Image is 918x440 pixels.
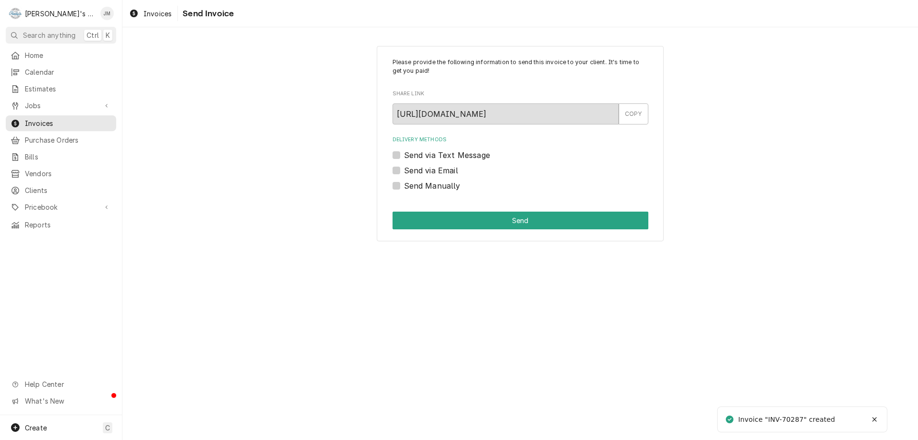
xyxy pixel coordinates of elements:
a: Go to What's New [6,393,116,409]
a: Clients [6,182,116,198]
label: Send via Text Message [404,149,490,161]
span: Purchase Orders [25,135,111,145]
div: Invoice Send [377,46,664,242]
div: [PERSON_NAME]'s Commercial Refrigeration [25,9,95,19]
span: Bills [25,152,111,162]
span: C [105,423,110,433]
a: Vendors [6,166,116,181]
a: Go to Help Center [6,376,116,392]
span: Clients [25,185,111,195]
button: Send [393,212,648,229]
span: Invoices [25,118,111,128]
div: Invoice "INV-70287" created [738,415,836,425]
label: Send Manually [404,180,460,192]
a: Invoices [6,115,116,131]
span: Invoices [143,9,172,19]
a: Purchase Orders [6,132,116,148]
span: What's New [25,396,110,406]
p: Please provide the following information to send this invoice to your client. It's time to get yo... [393,58,648,76]
a: Estimates [6,81,116,97]
label: Share Link [393,90,648,98]
a: Invoices [125,6,175,22]
div: R [9,7,22,20]
span: Estimates [25,84,111,94]
a: Reports [6,217,116,233]
div: Button Group Row [393,212,648,229]
span: Calendar [25,67,111,77]
div: Jim McIntyre's Avatar [100,7,114,20]
button: Search anythingCtrlK [6,27,116,44]
span: Help Center [25,379,110,389]
button: COPY [619,103,648,124]
div: Share Link [393,90,648,124]
span: Pricebook [25,202,97,212]
div: Rudy's Commercial Refrigeration's Avatar [9,7,22,20]
span: Search anything [23,30,76,40]
div: JM [100,7,114,20]
span: Vendors [25,169,111,179]
span: Ctrl [87,30,99,40]
span: Home [25,50,111,60]
label: Send via Email [404,165,458,176]
span: Jobs [25,101,97,111]
span: Send Invoice [180,7,234,20]
a: Bills [6,149,116,165]
label: Delivery Methods [393,136,648,144]
div: Button Group [393,212,648,229]
span: Reports [25,220,111,230]
span: K [106,30,110,40]
a: Home [6,47,116,63]
a: Calendar [6,64,116,80]
a: Go to Jobs [6,98,116,113]
span: Create [25,424,47,432]
a: Go to Pricebook [6,199,116,215]
div: Delivery Methods [393,136,648,191]
div: Invoice Send Form [393,58,648,192]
